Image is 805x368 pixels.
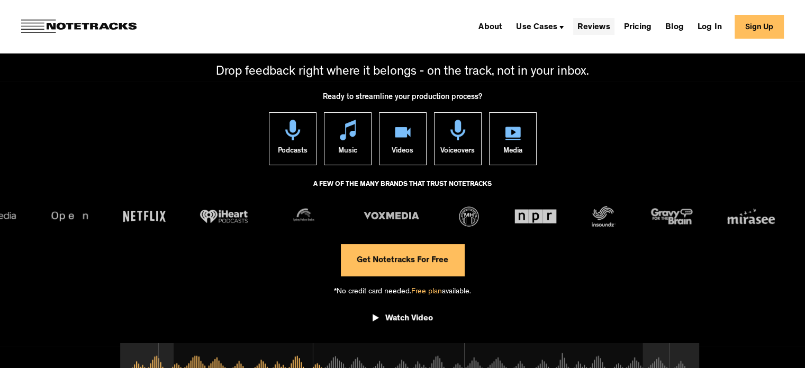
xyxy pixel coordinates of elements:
[434,112,482,165] a: Voiceovers
[324,112,372,165] a: Music
[661,18,688,35] a: Blog
[693,18,726,35] a: Log In
[735,15,784,39] a: Sign Up
[338,140,357,165] div: Music
[516,23,557,32] div: Use Cases
[313,176,492,204] div: A FEW OF THE MANY BRANDS THAT TRUST NOTETRACKS
[11,64,794,82] p: Drop feedback right where it belongs - on the track, not in your inbox.
[512,18,568,35] div: Use Cases
[573,18,614,35] a: Reviews
[334,276,471,306] div: *No credit card needed. available.
[620,18,656,35] a: Pricing
[373,306,433,335] a: open lightbox
[385,313,433,324] div: Watch Video
[341,244,464,276] a: Get Notetracks For Free
[379,112,427,165] a: Videos
[440,140,475,165] div: Voiceovers
[323,87,482,112] div: Ready to streamline your production process?
[411,288,442,296] span: Free plan
[503,140,522,165] div: Media
[489,112,537,165] a: Media
[474,18,506,35] a: About
[278,140,307,165] div: Podcasts
[269,112,316,165] a: Podcasts
[392,140,413,165] div: Videos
